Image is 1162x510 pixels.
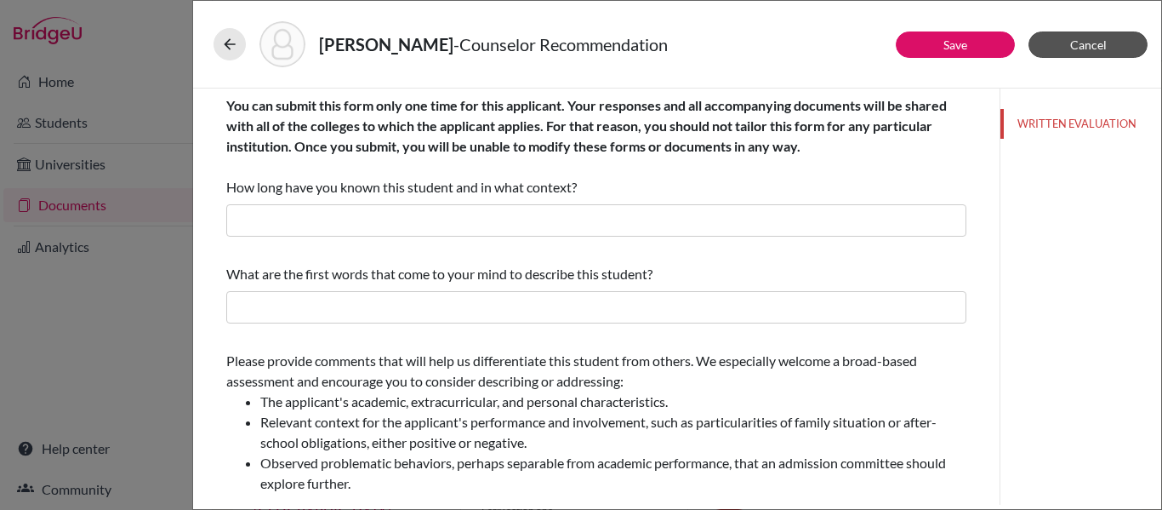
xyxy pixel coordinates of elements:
[260,453,966,494] li: Observed problematic behaviors, perhaps separable from academic performance, that an admission co...
[226,352,966,494] span: Please provide comments that will help us differentiate this student from others. We especially w...
[453,34,668,54] span: - Counselor Recommendation
[260,392,966,412] li: The applicant's academic, extracurricular, and personal characteristics.
[226,266,652,282] span: What are the first words that come to your mind to describe this student?
[226,97,947,154] b: You can submit this form only one time for this applicant. Your responses and all accompanying do...
[260,412,966,453] li: Relevant context for the applicant's performance and involvement, such as particularities of fami...
[1000,109,1161,139] button: WRITTEN EVALUATION
[319,34,453,54] strong: [PERSON_NAME]
[226,97,947,195] span: How long have you known this student and in what context?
